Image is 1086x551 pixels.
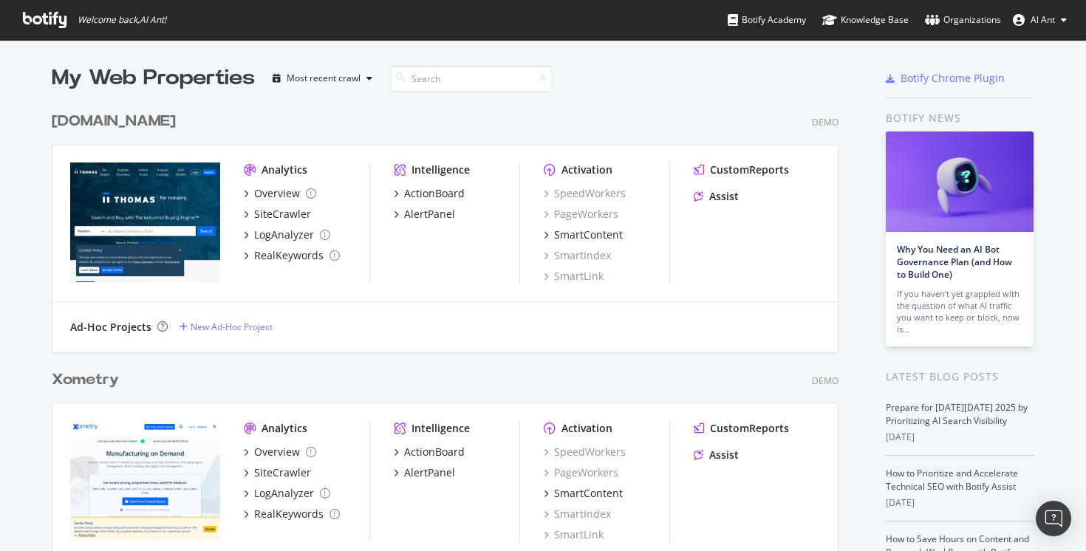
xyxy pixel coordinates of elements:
[901,71,1005,86] div: Botify Chrome Plugin
[287,74,361,83] div: Most recent crawl
[404,445,465,459] div: ActionBoard
[544,248,611,263] a: SmartIndex
[394,445,465,459] a: ActionBoard
[886,110,1034,126] div: Botify news
[404,186,465,201] div: ActionBoard
[886,369,1034,385] div: Latest Blog Posts
[254,507,324,521] div: RealKeywords
[925,13,1001,27] div: Organizations
[70,421,220,541] img: Xometry
[544,465,618,480] a: PageWorkers
[544,207,618,222] a: PageWorkers
[822,13,909,27] div: Knowledge Base
[886,467,1018,493] a: How to Prioritize and Accelerate Technical SEO with Botify Assist
[254,465,311,480] div: SiteCrawler
[561,421,612,436] div: Activation
[544,507,611,521] a: SmartIndex
[244,486,330,501] a: LogAnalyzer
[254,248,324,263] div: RealKeywords
[394,186,465,201] a: ActionBoard
[262,421,307,436] div: Analytics
[561,162,612,177] div: Activation
[544,486,623,501] a: SmartContent
[812,374,839,387] div: Demo
[544,269,604,284] a: SmartLink
[728,13,806,27] div: Botify Academy
[254,207,311,222] div: SiteCrawler
[254,486,314,501] div: LogAnalyzer
[404,465,455,480] div: AlertPanel
[70,162,220,282] img: thomasnet.com
[78,14,166,26] span: Welcome back, Al Ant !
[394,207,455,222] a: AlertPanel
[52,369,125,391] a: Xometry
[52,369,119,391] div: Xometry
[544,445,626,459] a: SpeedWorkers
[390,66,553,92] input: Search
[52,111,176,132] div: [DOMAIN_NAME]
[544,186,626,201] a: SpeedWorkers
[709,189,739,204] div: Assist
[191,321,273,333] div: New Ad-Hoc Project
[254,186,300,201] div: Overview
[244,227,330,242] a: LogAnalyzer
[244,186,316,201] a: Overview
[70,320,151,335] div: Ad-Hoc Projects
[254,227,314,242] div: LogAnalyzer
[1031,13,1055,26] span: Al Ant
[886,431,1034,444] div: [DATE]
[180,321,273,333] a: New Ad-Hoc Project
[254,445,300,459] div: Overview
[554,227,623,242] div: SmartContent
[709,448,739,462] div: Assist
[886,496,1034,510] div: [DATE]
[244,445,316,459] a: Overview
[52,64,255,93] div: My Web Properties
[694,421,789,436] a: CustomReports
[411,421,470,436] div: Intelligence
[897,288,1022,335] div: If you haven’t yet grappled with the question of what AI traffic you want to keep or block, now is…
[404,207,455,222] div: AlertPanel
[267,66,378,90] button: Most recent crawl
[812,116,839,129] div: Demo
[710,162,789,177] div: CustomReports
[554,486,623,501] div: SmartContent
[886,401,1028,427] a: Prepare for [DATE][DATE] 2025 by Prioritizing AI Search Visibility
[694,189,739,204] a: Assist
[544,227,623,242] a: SmartContent
[262,162,307,177] div: Analytics
[244,507,340,521] a: RealKeywords
[886,131,1034,232] img: Why You Need an AI Bot Governance Plan (and How to Build One)
[710,421,789,436] div: CustomReports
[394,465,455,480] a: AlertPanel
[52,111,182,132] a: [DOMAIN_NAME]
[897,243,1012,281] a: Why You Need an AI Bot Governance Plan (and How to Build One)
[1001,8,1079,32] button: Al Ant
[411,162,470,177] div: Intelligence
[886,71,1005,86] a: Botify Chrome Plugin
[244,207,311,222] a: SiteCrawler
[244,248,340,263] a: RealKeywords
[1036,501,1071,536] div: Open Intercom Messenger
[694,162,789,177] a: CustomReports
[244,465,311,480] a: SiteCrawler
[694,448,739,462] a: Assist
[544,527,604,542] a: SmartLink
